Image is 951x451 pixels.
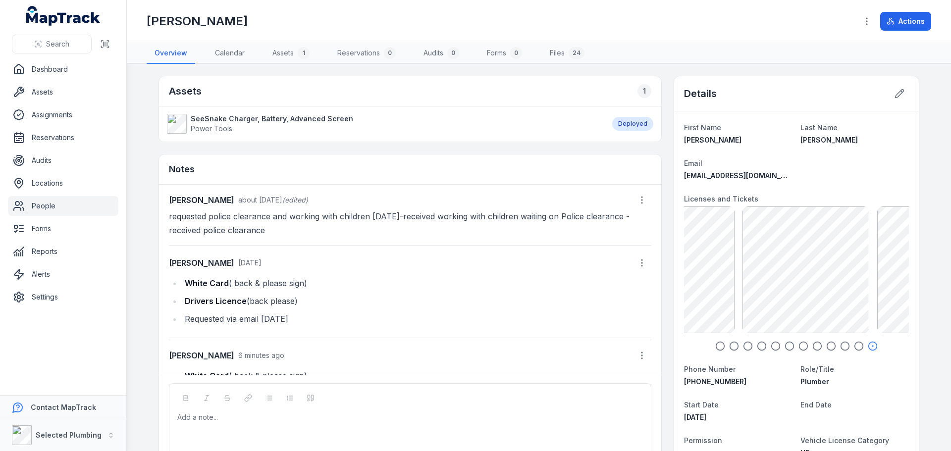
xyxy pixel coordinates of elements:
[185,278,229,288] strong: White Card
[191,114,353,124] strong: SeeSnake Charger, Battery, Advanced Screen
[684,413,706,421] span: [DATE]
[8,287,118,307] a: Settings
[8,105,118,125] a: Assignments
[182,312,651,326] li: Requested via email [DATE]
[684,365,736,373] span: Phone Number
[612,117,653,131] div: Deployed
[479,43,530,64] a: Forms0
[684,413,706,421] time: 1/16/2023, 12:00:00 AM
[147,13,248,29] h1: [PERSON_NAME]
[238,258,262,267] span: [DATE]
[447,47,459,59] div: 0
[182,276,651,290] li: ( back & please sign)
[169,84,202,98] h2: Assets
[282,196,308,204] span: (edited)
[8,196,118,216] a: People
[684,87,717,100] h2: Details
[416,43,467,64] a: Audits0
[637,84,651,98] div: 1
[238,351,284,359] span: 6 minutes ago
[12,35,92,53] button: Search
[684,377,746,386] span: [PHONE_NUMBER]
[800,136,858,144] span: [PERSON_NAME]
[167,114,602,134] a: SeeSnake Charger, Battery, Advanced ScreenPower Tools
[26,6,101,26] a: MapTrack
[238,258,262,267] time: 8/21/2025, 12:49:19 PM
[298,47,310,59] div: 1
[169,162,195,176] h3: Notes
[684,401,719,409] span: Start Date
[238,196,282,204] time: 7/14/2025, 11:03:17 AM
[800,436,889,445] span: Vehicle License Category
[31,403,96,411] strong: Contact MapTrack
[510,47,522,59] div: 0
[329,43,404,64] a: Reservations0
[800,365,834,373] span: Role/Title
[238,351,284,359] time: 8/29/2025, 3:10:25 PM
[46,39,69,49] span: Search
[684,136,741,144] span: [PERSON_NAME]
[169,350,234,361] strong: [PERSON_NAME]
[207,43,253,64] a: Calendar
[238,196,282,204] span: about [DATE]
[8,59,118,79] a: Dashboard
[684,171,803,180] span: [EMAIL_ADDRESS][DOMAIN_NAME]
[8,242,118,261] a: Reports
[800,377,829,386] span: Plumber
[169,257,234,269] strong: [PERSON_NAME]
[569,47,584,59] div: 24
[684,159,702,167] span: Email
[800,123,838,132] span: Last Name
[800,401,832,409] span: End Date
[8,128,118,148] a: Reservations
[147,43,195,64] a: Overview
[8,219,118,239] a: Forms
[542,43,592,64] a: Files24
[8,173,118,193] a: Locations
[182,294,651,308] li: (back please)
[169,209,651,237] p: requested police clearance and working with children [DATE]-received working with children waitin...
[185,296,247,306] strong: Drivers Licence
[182,369,651,383] li: ( back & please sign)
[191,124,232,133] span: Power Tools
[185,371,229,381] strong: White Card
[8,82,118,102] a: Assets
[36,431,102,439] strong: Selected Plumbing
[684,123,721,132] span: First Name
[684,436,722,445] span: Permission
[684,195,758,203] span: Licenses and Tickets
[384,47,396,59] div: 0
[169,194,234,206] strong: [PERSON_NAME]
[8,264,118,284] a: Alerts
[264,43,317,64] a: Assets1
[880,12,931,31] button: Actions
[8,150,118,170] a: Audits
